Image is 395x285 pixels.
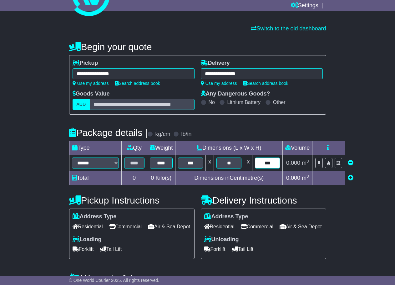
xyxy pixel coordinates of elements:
label: Any Dangerous Goods? [201,91,270,97]
a: Search address book [243,81,288,86]
a: Use my address [201,81,237,86]
td: x [244,155,252,171]
label: No [209,99,215,105]
h4: Package details | [69,127,148,138]
h4: Delivery Instructions [201,195,326,205]
span: © One World Courier 2025. All rights reserved. [69,278,160,283]
span: Residential [73,222,103,231]
td: Dimensions in Centimetre(s) [175,171,283,185]
label: Lithium Battery [227,99,261,105]
a: Switch to the old dashboard [251,25,326,32]
span: Forklift [204,244,225,254]
td: Type [69,141,121,155]
label: Address Type [204,213,248,220]
label: AUD [73,99,90,110]
a: Remove this item [348,160,353,166]
label: Other [273,99,286,105]
sup: 3 [306,174,309,179]
span: Air & Sea Depot [148,222,190,231]
a: Search address book [115,81,160,86]
sup: 3 [306,159,309,163]
label: Goods Value [73,91,110,97]
span: Air & Sea Depot [280,222,322,231]
label: kg/cm [155,131,170,138]
td: x [206,155,214,171]
td: Kilo(s) [147,171,175,185]
label: Unloading [204,236,239,243]
h4: Begin your quote [69,42,326,52]
span: Commercial [109,222,142,231]
td: 0 [121,171,147,185]
td: Weight [147,141,175,155]
td: Dimensions (L x W x H) [175,141,283,155]
label: Delivery [201,60,230,67]
span: Tail Lift [232,244,254,254]
td: Total [69,171,121,185]
span: 0.000 [286,160,300,166]
span: Tail Lift [100,244,122,254]
a: Use my address [73,81,109,86]
label: Pickup [73,60,98,67]
h4: Pickup Instructions [69,195,195,205]
span: Commercial [241,222,273,231]
span: 0 [151,175,154,181]
span: 0.000 [286,175,300,181]
label: Loading [73,236,102,243]
td: Volume [283,141,312,155]
span: m [302,160,309,166]
h4: Warranty & Insurance [69,273,326,283]
span: m [302,175,309,181]
span: Forklift [73,244,94,254]
a: Add new item [348,175,353,181]
a: Settings [291,1,318,11]
label: lb/in [181,131,191,138]
span: Residential [204,222,235,231]
label: Address Type [73,213,117,220]
td: Qty [121,141,147,155]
